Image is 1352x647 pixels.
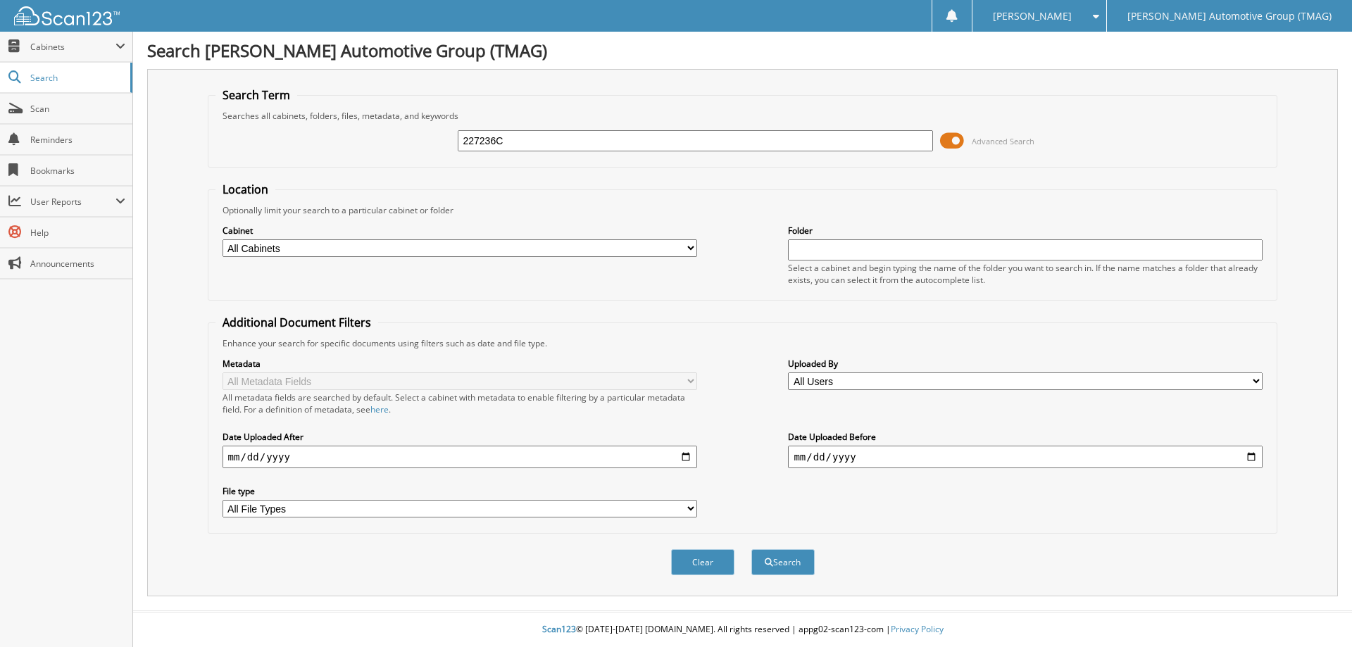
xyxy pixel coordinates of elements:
[30,103,125,115] span: Scan
[891,623,944,635] a: Privacy Policy
[30,165,125,177] span: Bookmarks
[215,204,1270,216] div: Optionally limit your search to a particular cabinet or folder
[370,403,389,415] a: here
[542,623,576,635] span: Scan123
[30,196,115,208] span: User Reports
[30,227,125,239] span: Help
[223,391,697,415] div: All metadata fields are searched by default. Select a cabinet with metadata to enable filtering b...
[223,358,697,370] label: Metadata
[215,337,1270,349] div: Enhance your search for specific documents using filters such as date and file type.
[788,358,1263,370] label: Uploaded By
[215,182,275,197] legend: Location
[30,134,125,146] span: Reminders
[215,87,297,103] legend: Search Term
[30,41,115,53] span: Cabinets
[993,12,1072,20] span: [PERSON_NAME]
[1127,12,1332,20] span: [PERSON_NAME] Automotive Group (TMAG)
[1282,579,1352,647] iframe: Chat Widget
[223,485,697,497] label: File type
[14,6,120,25] img: scan123-logo-white.svg
[788,262,1263,286] div: Select a cabinet and begin typing the name of the folder you want to search in. If the name match...
[147,39,1338,62] h1: Search [PERSON_NAME] Automotive Group (TMAG)
[215,315,378,330] legend: Additional Document Filters
[223,446,697,468] input: start
[30,258,125,270] span: Announcements
[133,613,1352,647] div: © [DATE]-[DATE] [DOMAIN_NAME]. All rights reserved | appg02-scan123-com |
[751,549,815,575] button: Search
[30,72,123,84] span: Search
[223,225,697,237] label: Cabinet
[788,446,1263,468] input: end
[671,549,734,575] button: Clear
[972,136,1034,146] span: Advanced Search
[223,431,697,443] label: Date Uploaded After
[215,110,1270,122] div: Searches all cabinets, folders, files, metadata, and keywords
[788,431,1263,443] label: Date Uploaded Before
[788,225,1263,237] label: Folder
